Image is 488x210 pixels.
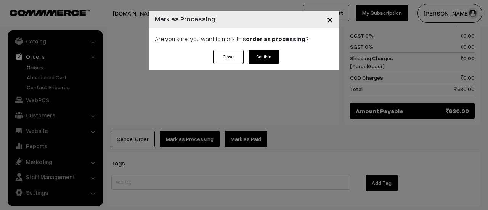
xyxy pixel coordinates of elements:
span: × [327,12,333,26]
strong: order as processing [246,35,305,43]
button: Confirm [249,50,279,64]
h4: Mark as Processing [155,14,215,24]
button: Close [321,8,339,31]
div: Are you sure, you want to mark this ? [149,28,339,50]
button: Close [213,50,244,64]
